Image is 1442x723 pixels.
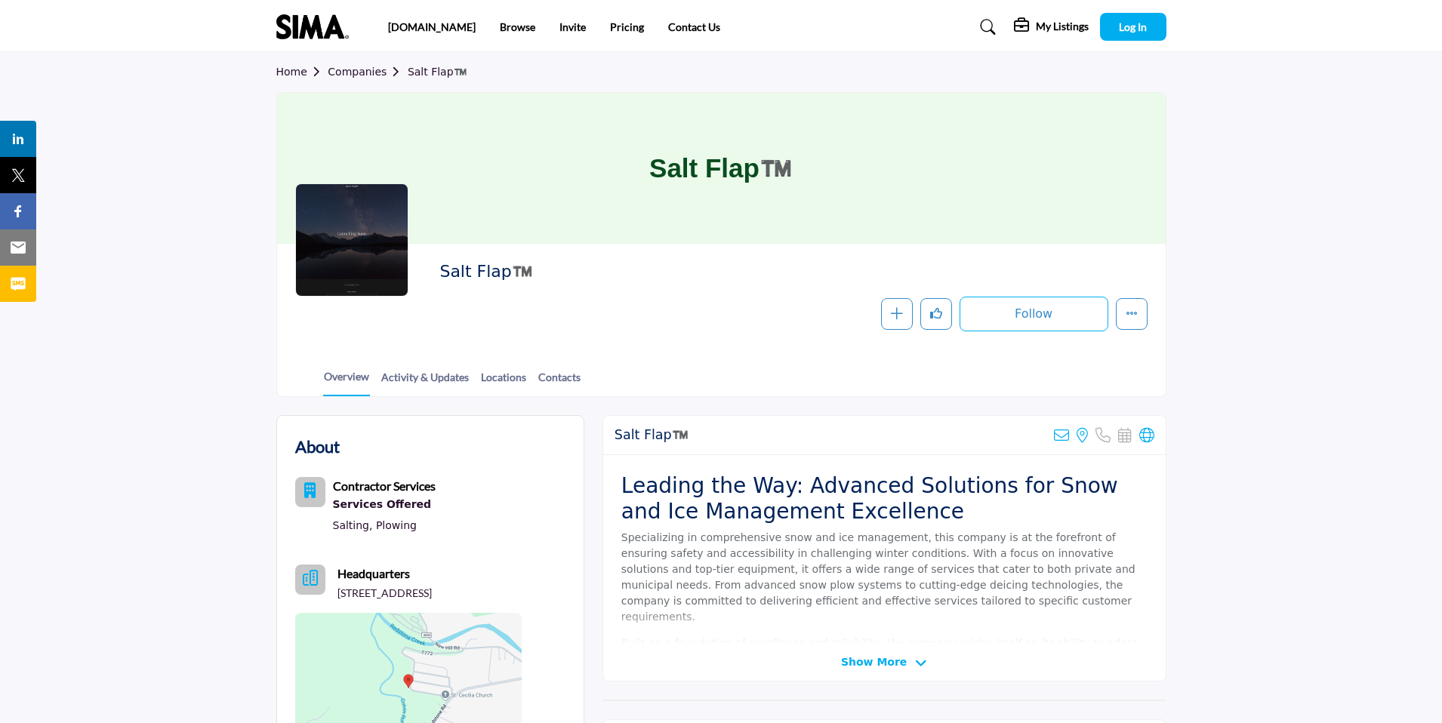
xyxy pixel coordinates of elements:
[615,427,689,443] h2: Salt Flap™️
[960,297,1108,331] button: Follow
[337,565,410,583] b: Headquarters
[337,586,432,601] p: [STREET_ADDRESS]
[1119,20,1147,33] span: Log In
[1116,298,1148,330] button: More details
[538,369,581,395] a: Contacts
[610,20,644,33] a: Pricing
[439,262,855,282] h2: Salt Flap™️
[559,20,586,33] a: Invite
[328,66,408,78] a: Companies
[276,66,328,78] a: Home
[333,481,436,493] a: Contractor Services
[333,478,436,493] b: Contractor Services
[500,20,535,33] a: Browse
[621,635,1148,715] p: Built on a foundation of excellence and reliability, the company prides itself on its ability to ...
[668,20,720,33] a: Contact Us
[649,93,793,244] h1: Salt Flap™️
[1036,20,1089,33] h5: My Listings
[295,477,325,507] button: Category Icon
[408,66,467,78] a: Salt Flap™️
[621,473,1148,524] h2: Leading the Way: Advanced Solutions for Snow and Ice Management Excellence
[276,14,356,39] img: site Logo
[388,20,476,33] a: [DOMAIN_NAME]
[480,369,527,395] a: Locations
[333,495,436,515] a: Services Offered
[295,565,325,595] button: Headquarter icon
[1100,13,1166,41] button: Log In
[621,530,1148,625] p: Specializing in comprehensive snow and ice management, this company is at the forefront of ensuri...
[333,495,436,515] div: Services Offered refers to the specific products, assistance, or expertise a business provides to...
[841,654,907,670] span: Show More
[295,434,340,459] h2: About
[1014,18,1089,36] div: My Listings
[333,519,373,531] a: Salting,
[323,368,370,396] a: Overview
[376,519,417,531] a: Plowing
[381,369,470,395] a: Activity & Updates
[920,298,952,330] button: Like
[966,15,1006,39] a: Search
